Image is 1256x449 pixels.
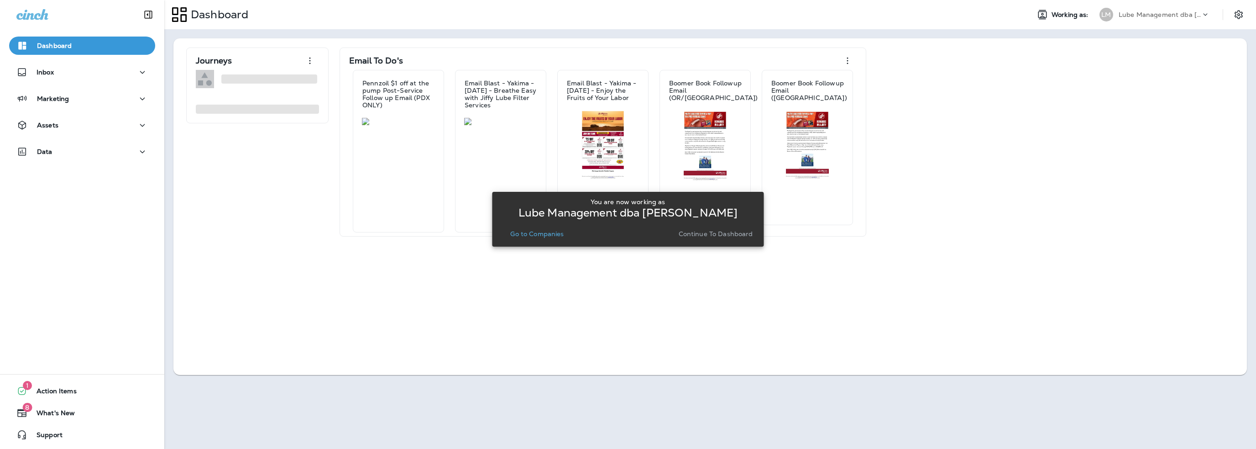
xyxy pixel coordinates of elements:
p: Email Blast - Yakima - [DATE] - Breathe Easy with Jiffy Lube Filter Services [465,79,537,109]
p: Lube Management dba [PERSON_NAME] [1119,11,1201,18]
img: e3de154c-6075-45e7-a178-58e0db3130e9.jpg [464,118,537,125]
button: 1Action Items [9,382,155,400]
p: Journeys [196,56,232,65]
button: Marketing [9,90,155,108]
span: Working as: [1052,11,1090,19]
span: Support [27,431,63,442]
p: Inbox [37,69,54,76]
p: Pennzoil $1 off at the pump Post-Service Follow up Email (PDX ONLY) [362,79,434,109]
p: You are now working as [591,198,665,206]
button: 8What's New [9,404,155,422]
button: Settings [1230,6,1247,23]
p: Go to Companies [510,230,564,238]
span: What's New [27,409,75,420]
button: Dashboard [9,37,155,55]
button: Collapse Sidebar [136,5,161,24]
p: Lube Management dba [PERSON_NAME] [518,209,738,217]
button: Inbox [9,63,155,81]
p: Marketing [37,95,69,102]
div: LM [1099,8,1113,21]
img: ff7b2bb0-552f-4d89-badc-fd9b0705f65b.jpg [362,118,435,125]
p: Boomer Book Followup Email ([GEOGRAPHIC_DATA]) [771,79,847,101]
button: Assets [9,116,155,134]
button: Continue to Dashboard [675,227,757,240]
span: 1 [23,381,32,390]
p: Assets [37,121,58,129]
span: 8 [22,403,32,412]
button: Data [9,143,155,161]
p: Data [37,148,52,155]
button: Support [9,426,155,444]
p: Dashboard [187,8,248,21]
button: Go to Companies [507,227,567,240]
span: Action Items [27,387,77,398]
img: 3ee2bf4b-9004-48a9-bf64-b902cda4f147.jpg [771,111,844,179]
p: Email To Do's [349,56,403,65]
p: Continue to Dashboard [679,230,753,238]
p: Dashboard [37,42,72,49]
